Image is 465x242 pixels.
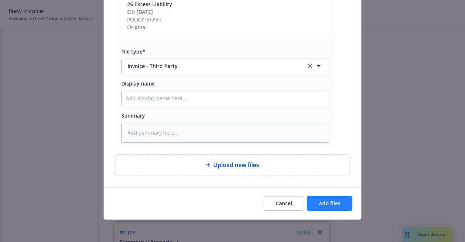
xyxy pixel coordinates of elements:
[121,80,155,87] span: Display name
[121,59,329,73] button: Invoice - Third Partyclear selection
[122,91,329,105] input: Add display name here...
[307,196,352,211] button: Add files
[319,200,340,207] span: Add files
[128,62,296,70] span: Invoice - Third Party
[127,8,172,16] div: Eff: [DATE]
[121,112,145,119] span: Summary
[116,154,349,175] div: Upload new files
[121,48,145,55] span: File type*
[264,196,304,211] button: Cancel
[306,62,314,70] a: clear selection
[127,16,172,23] div: POLICY_START
[127,0,172,8] button: 25 Excess Liability
[127,23,172,31] div: Original
[213,160,259,169] span: Upload new files
[276,200,292,207] span: Cancel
